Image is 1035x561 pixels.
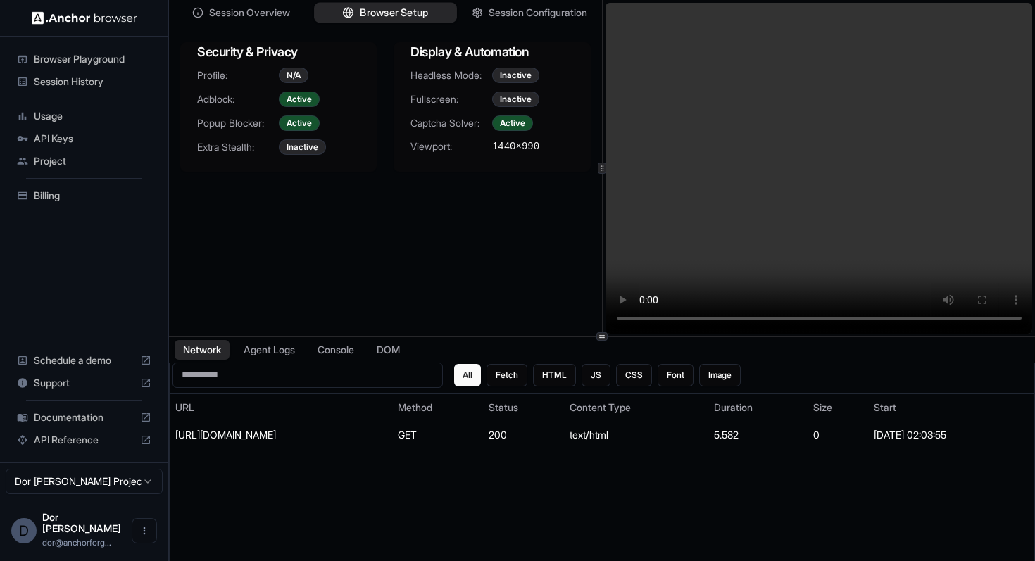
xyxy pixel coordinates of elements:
[492,92,539,107] div: Inactive
[279,92,320,107] div: Active
[489,401,558,415] div: Status
[132,518,157,543] button: Open menu
[175,428,387,442] div: https://www.example.com/
[197,42,360,62] h3: Security & Privacy
[533,364,576,386] button: HTML
[570,401,703,415] div: Content Type
[34,189,151,203] span: Billing
[11,184,157,207] div: Billing
[11,372,157,394] div: Support
[279,139,326,155] div: Inactive
[11,518,37,543] div: D
[410,42,573,62] h3: Display & Automation
[708,422,808,448] td: 5.582
[197,68,279,82] span: Profile:
[410,139,492,153] span: Viewport:
[279,115,320,131] div: Active
[808,422,867,448] td: 0
[175,340,230,360] button: Network
[398,401,477,415] div: Method
[11,70,157,93] div: Session History
[492,115,533,131] div: Active
[42,537,111,548] span: dor@anchorforge.io
[279,68,308,83] div: N/A
[874,401,1029,415] div: Start
[34,353,134,367] span: Schedule a demo
[34,376,134,390] span: Support
[582,364,610,386] button: JS
[714,401,802,415] div: Duration
[197,92,279,106] span: Adblock:
[11,48,157,70] div: Browser Playground
[489,6,587,20] span: Session Configuration
[34,109,151,123] span: Usage
[11,150,157,172] div: Project
[699,364,741,386] button: Image
[392,422,483,448] td: GET
[868,422,1035,448] td: [DATE] 02:03:55
[32,11,137,25] img: Anchor Logo
[197,116,279,130] span: Popup Blocker:
[564,422,708,448] td: text/html
[42,511,121,534] span: Dor Dankner
[410,68,492,82] span: Headless Mode:
[483,422,564,448] td: 200
[11,127,157,150] div: API Keys
[34,433,134,447] span: API Reference
[487,364,527,386] button: Fetch
[34,75,151,89] span: Session History
[11,105,157,127] div: Usage
[34,52,151,66] span: Browser Playground
[492,68,539,83] div: Inactive
[360,6,428,20] span: Browser Setup
[11,429,157,451] div: API Reference
[309,340,363,360] button: Console
[813,401,862,415] div: Size
[34,410,134,424] span: Documentation
[11,349,157,372] div: Schedule a demo
[235,340,303,360] button: Agent Logs
[616,364,652,386] button: CSS
[658,364,694,386] button: Font
[34,154,151,168] span: Project
[454,364,481,386] button: All
[197,140,279,154] span: Extra Stealth:
[368,340,408,360] button: DOM
[492,139,539,153] span: 1440 × 990
[209,6,290,20] span: Session Overview
[410,116,492,130] span: Captcha Solver:
[175,401,387,415] div: URL
[410,92,492,106] span: Fullscreen:
[11,406,157,429] div: Documentation
[34,132,151,146] span: API Keys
